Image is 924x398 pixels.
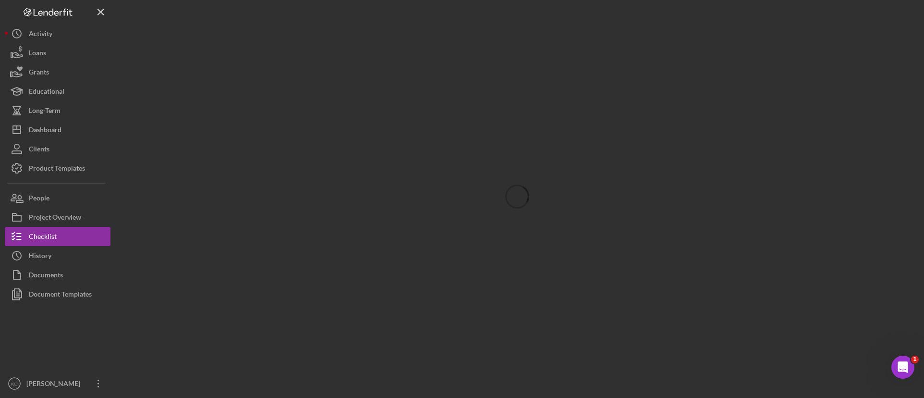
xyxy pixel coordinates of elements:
[5,82,110,101] button: Educational
[29,82,64,103] div: Educational
[5,374,110,393] button: KD[PERSON_NAME]
[5,120,110,139] button: Dashboard
[29,120,61,142] div: Dashboard
[891,356,914,379] iframe: Intercom live chat
[29,101,61,123] div: Long-Term
[5,188,110,208] button: People
[11,381,17,386] text: KD
[5,285,110,304] button: Document Templates
[5,159,110,178] button: Product Templates
[29,43,46,65] div: Loans
[5,265,110,285] button: Documents
[29,24,52,46] div: Activity
[29,159,85,180] div: Product Templates
[29,246,51,268] div: History
[5,227,110,246] button: Checklist
[24,374,86,396] div: [PERSON_NAME]
[29,139,49,161] div: Clients
[5,101,110,120] button: Long-Term
[29,62,49,84] div: Grants
[5,62,110,82] button: Grants
[29,188,49,210] div: People
[5,139,110,159] button: Clients
[5,43,110,62] button: Loans
[29,285,92,306] div: Document Templates
[29,227,57,249] div: Checklist
[29,208,81,229] div: Project Overview
[5,24,110,43] button: Activity
[911,356,919,363] span: 1
[5,208,110,227] button: Project Overview
[29,265,63,287] div: Documents
[5,246,110,265] button: History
